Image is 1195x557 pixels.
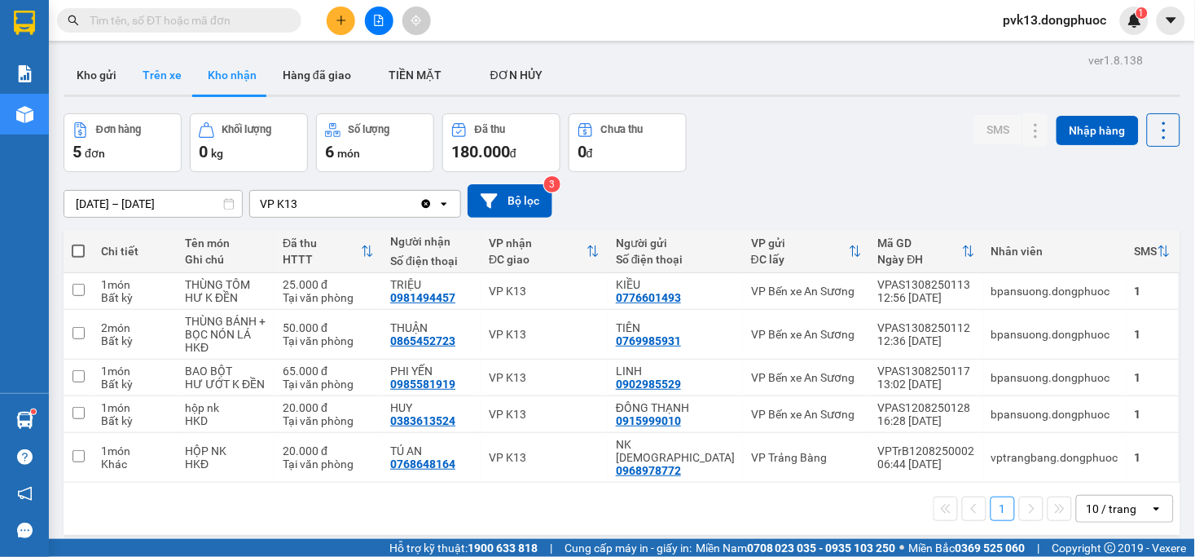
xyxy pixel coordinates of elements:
[1105,542,1116,554] span: copyright
[616,237,735,250] div: Người gửi
[185,444,266,458] div: HỘP NK
[185,378,266,391] div: HƯ ƯỚT K ĐỀN
[1157,7,1185,35] button: caret-down
[991,497,1015,521] button: 1
[437,197,450,210] svg: open
[283,365,374,378] div: 65.000 đ
[17,486,33,502] span: notification
[211,147,223,160] span: kg
[390,458,455,471] div: 0768648164
[101,401,169,414] div: 1 món
[956,542,1026,555] strong: 0369 525 060
[909,539,1026,557] span: Miền Bắc
[878,278,975,291] div: VPAS1308250113
[101,378,169,391] div: Bất kỳ
[101,365,169,378] div: 1 món
[283,334,374,347] div: Tại văn phòng
[616,321,735,334] div: TIÊN
[878,334,975,347] div: 12:36 [DATE]
[451,142,510,161] span: 180.000
[1135,245,1158,258] div: SMS
[1127,13,1142,28] img: icon-new-feature
[616,464,681,477] div: 0968978772
[390,291,455,304] div: 0981494457
[390,401,472,414] div: HUY
[199,142,208,161] span: 0
[101,278,169,291] div: 1 món
[17,523,33,538] span: message
[991,10,1120,30] span: pvk13.dongphuoc
[468,542,538,555] strong: 1900 633 818
[751,285,862,298] div: VP Bến xe An Sương
[489,253,587,266] div: ĐC giao
[870,230,983,273] th: Toggle SortBy
[260,196,297,212] div: VP K13
[751,328,862,341] div: VP Bến xe An Sương
[878,444,975,458] div: VPTrB1208250002
[991,408,1118,421] div: bpansuong.dongphuoc
[475,124,505,135] div: Đã thu
[1135,371,1171,384] div: 1
[991,451,1118,464] div: vptrangbang.dongphuoc
[1135,328,1171,341] div: 1
[1038,539,1040,557] span: |
[185,278,266,291] div: THÙNG TÔM
[569,113,687,172] button: Chưa thu0đ
[878,458,975,471] div: 06:44 [DATE]
[101,321,169,334] div: 2 món
[616,334,681,347] div: 0769985931
[283,401,374,414] div: 20.000 đ
[389,539,538,557] span: Hỗ trợ kỹ thuật:
[283,278,374,291] div: 25.000 đ
[578,142,587,161] span: 0
[299,196,301,212] input: Selected VP K13.
[747,542,896,555] strong: 0708 023 035 - 0935 103 250
[1135,408,1171,421] div: 1
[14,11,35,35] img: logo-vxr
[1135,285,1171,298] div: 1
[64,55,130,95] button: Kho gửi
[550,539,552,557] span: |
[1057,116,1139,145] button: Nhập hàng
[1136,7,1148,19] sup: 1
[185,401,266,414] div: hộp nk
[1164,13,1179,28] span: caret-down
[751,253,849,266] div: ĐC lấy
[616,378,681,391] div: 0902985529
[878,291,975,304] div: 12:56 [DATE]
[185,414,266,427] div: HKD
[336,15,347,26] span: plus
[616,253,735,266] div: Số điện thoại
[751,451,862,464] div: VP Trảng Bàng
[991,328,1118,341] div: bpansuong.dongphuoc
[402,7,431,35] button: aim
[365,7,393,35] button: file-add
[190,113,308,172] button: Khối lượng0kg
[16,106,33,123] img: warehouse-icon
[481,230,608,273] th: Toggle SortBy
[878,414,975,427] div: 16:28 [DATE]
[283,378,374,391] div: Tại văn phòng
[991,285,1118,298] div: bpansuong.dongphuoc
[373,15,384,26] span: file-add
[489,328,600,341] div: VP K13
[185,341,266,354] div: HKĐ
[390,235,472,248] div: Người nhận
[185,365,266,378] div: BAO BỘT
[16,412,33,429] img: warehouse-icon
[31,409,36,414] sup: 1
[1087,501,1137,517] div: 10 / trang
[489,285,600,298] div: VP K13
[878,365,975,378] div: VPAS1308250117
[325,142,334,161] span: 6
[1089,51,1144,69] div: ver 1.8.138
[72,142,81,161] span: 5
[85,147,105,160] span: đơn
[270,55,364,95] button: Hàng đã giao
[489,408,600,421] div: VP K13
[390,321,472,334] div: THUẬN
[101,414,169,427] div: Bất kỳ
[587,147,593,160] span: đ
[96,124,141,135] div: Đơn hàng
[696,539,896,557] span: Miền Nam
